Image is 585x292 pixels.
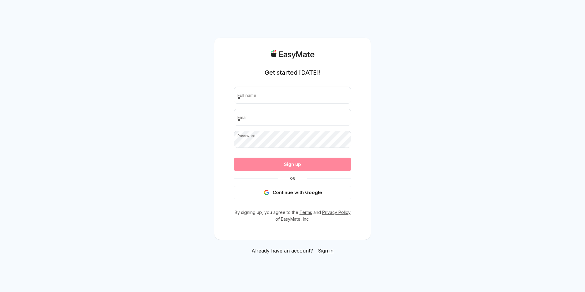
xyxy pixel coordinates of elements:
[252,247,313,254] span: Already have an account?
[234,209,351,223] p: By signing up, you agree to the and of EasyMate, Inc.
[278,176,307,181] span: Or
[300,210,312,215] a: Terms
[322,210,351,215] a: Privacy Policy
[234,186,351,199] button: Continue with Google
[265,68,321,77] h1: Get started [DATE]!
[318,247,333,254] a: Sign in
